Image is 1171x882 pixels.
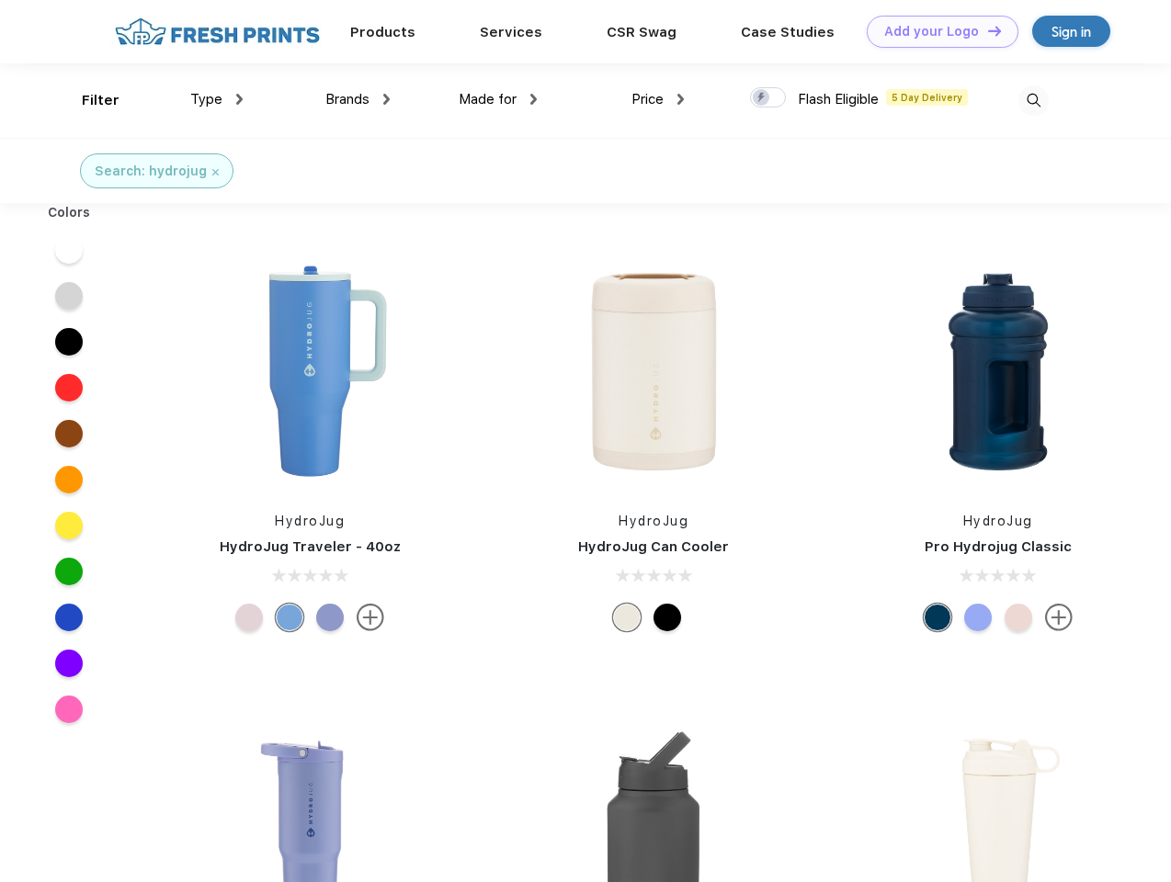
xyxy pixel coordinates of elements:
a: HydroJug Can Cooler [578,538,729,555]
img: dropdown.png [236,94,243,105]
a: Pro Hydrojug Classic [925,538,1072,555]
img: more.svg [357,604,384,631]
div: Riptide [276,604,303,631]
div: Add your Logo [884,24,979,40]
span: Price [631,91,664,107]
span: Made for [459,91,517,107]
span: Flash Eligible [798,91,879,107]
div: Black [654,604,681,631]
span: Type [190,91,222,107]
img: func=resize&h=266 [188,249,432,493]
a: Sign in [1032,16,1110,47]
a: HydroJug Traveler - 40oz [220,538,401,555]
img: dropdown.png [530,94,537,105]
a: HydroJug [963,514,1033,528]
img: DT [988,26,1001,36]
div: Hyper Blue [964,604,992,631]
img: filter_cancel.svg [212,169,219,175]
img: func=resize&h=266 [876,249,1120,493]
a: HydroJug [275,514,345,528]
a: HydroJug [619,514,688,528]
img: fo%20logo%202.webp [109,16,325,48]
span: 5 Day Delivery [886,89,968,106]
img: func=resize&h=266 [531,249,776,493]
img: more.svg [1045,604,1073,631]
img: dropdown.png [677,94,684,105]
div: Filter [82,90,119,111]
div: Cream [613,604,641,631]
div: Search: hydrojug [95,162,207,181]
img: dropdown.png [383,94,390,105]
div: Peri [316,604,344,631]
div: Pink Sand [1005,604,1032,631]
a: Products [350,24,415,40]
div: Navy [924,604,951,631]
div: Pink Sand [235,604,263,631]
span: Brands [325,91,369,107]
div: Colors [34,203,105,222]
img: desktop_search.svg [1018,85,1049,116]
div: Sign in [1052,21,1091,42]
